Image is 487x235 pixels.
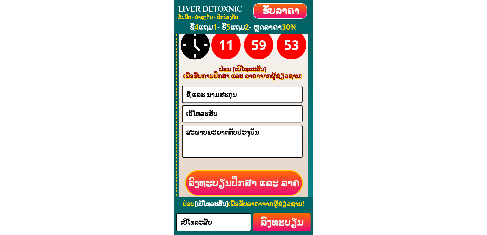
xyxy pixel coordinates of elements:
span: 4 [194,22,199,32]
span: [ເບີໂທລະສັບ] [195,199,228,208]
h3: ຮັບລາຄາ [258,2,303,18]
input: ເບີໂທລະສັບ [179,214,249,231]
span: 30% [282,22,297,32]
h3: ຊື້ ແຖມ - ຊື້ ແຖມ - ຫຼຸດລາຄາ [170,21,317,33]
h3: ປ່ອນ [ເບີໂທລະສັບ] ເພື່ອຮັບການປຶກສາ ແລະ ລາຄາຈາກຜູ້ຊ່ຽວຊານ! [181,66,304,79]
input: ຊື່ ແລະ ນາມສະກຸນ [184,86,300,102]
span: 5 [226,22,231,32]
input: ເບີໂທລະສັບ [184,106,300,122]
p: ລົງທະບຽນປຶກສາ ແລະ ລາຄ [186,171,302,195]
h3: ປ່ອນ ເພື່ອຮັບລາຄາຈາກຜູ້ຊ່ຽວຊານ! [176,200,311,207]
span: 1 [213,22,217,32]
h3: ຂັບພິດ - ບຳລຸງຕັບ - ປົກປ້ອງຕັບ [178,14,261,20]
p: ລົງທະບຽນ [253,213,311,231]
span: 2 [245,22,249,32]
h3: LIVER DETOXNIC [178,2,269,16]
